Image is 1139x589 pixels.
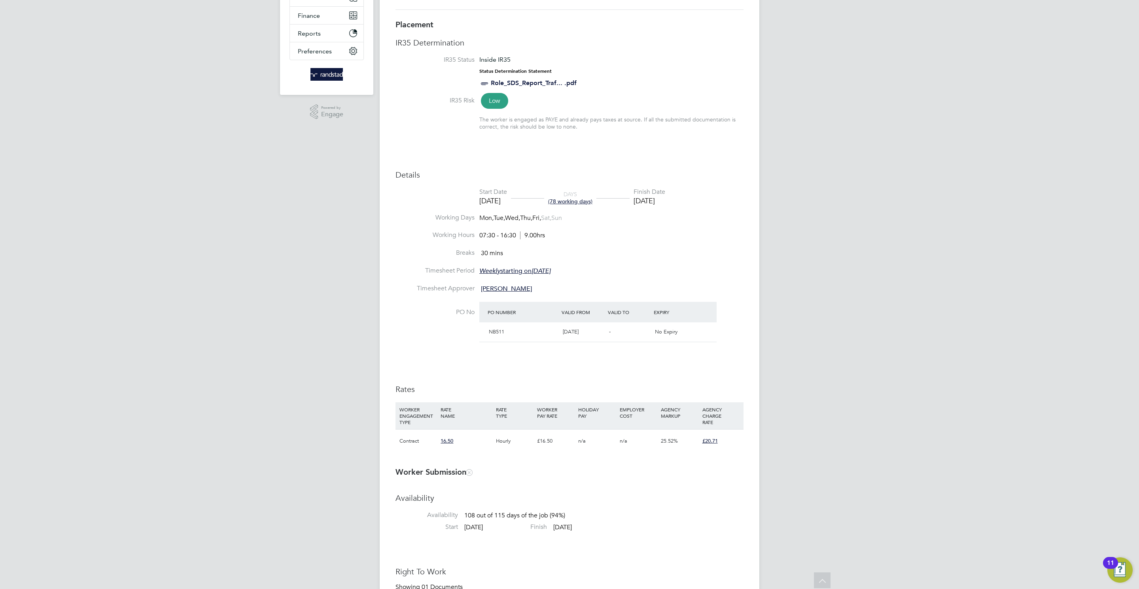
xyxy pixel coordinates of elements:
span: NB511 [489,328,504,335]
span: 30 mins [481,249,503,257]
div: PO Number [486,305,560,319]
div: HOLIDAY PAY [576,402,617,423]
em: [DATE] [532,267,551,275]
span: No Expiry [655,328,677,335]
div: [DATE] [479,196,507,205]
span: Powered by [321,104,343,111]
button: Open Resource Center, 11 new notifications [1107,557,1133,583]
div: Start Date [479,188,507,196]
span: Fri, [532,214,541,222]
span: n/a [578,437,586,444]
b: Worker Submission [395,467,472,477]
button: Finance [290,7,363,24]
label: PO No [395,308,475,316]
label: IR35 Risk [395,97,475,105]
a: Powered byEngage [310,104,344,119]
span: - [609,328,611,335]
h3: Rates [395,384,744,394]
span: Tue, [494,214,505,222]
span: [DATE] [464,523,483,531]
span: 9.00hrs [520,231,545,239]
img: randstad-logo-retina.png [310,68,343,81]
button: Preferences [290,42,363,60]
label: Working Days [395,214,475,222]
h3: Details [395,170,744,180]
label: Start [395,523,458,531]
label: Availability [395,511,458,519]
span: [DATE] [553,523,572,531]
span: Engage [321,111,343,118]
span: starting on [479,267,551,275]
span: Sun [551,214,562,222]
span: [DATE] [563,328,579,335]
span: [PERSON_NAME] [481,285,532,293]
span: Thu, [520,214,532,222]
h3: Right To Work [395,566,744,577]
span: Finance [298,12,320,19]
div: Valid To [606,305,652,319]
label: Working Hours [395,231,475,239]
div: Finish Date [634,188,665,196]
div: [DATE] [634,196,665,205]
label: Timesheet Approver [395,284,475,293]
div: RATE TYPE [494,402,535,423]
span: Preferences [298,47,332,55]
strong: Status Determination Statement [479,68,552,74]
div: DAYS [544,191,596,205]
button: Reports [290,25,363,42]
div: Valid From [560,305,606,319]
div: WORKER PAY RATE [535,402,576,423]
span: 25.52% [661,437,678,444]
label: Timesheet Period [395,267,475,275]
div: Contract [397,430,439,453]
span: Mon, [479,214,494,222]
a: Role_SDS_Report_Traf... .pdf [491,79,577,87]
em: Weekly [479,267,500,275]
label: IR35 Status [395,56,475,64]
div: 07:30 - 16:30 [479,231,545,240]
span: n/a [620,437,627,444]
b: Placement [395,20,433,29]
div: Hourly [494,430,535,453]
span: Reports [298,30,321,37]
div: 11 [1107,563,1114,573]
label: Breaks [395,249,475,257]
div: RATE NAME [439,402,494,423]
h3: IR35 Determination [395,38,744,48]
a: Go to home page [289,68,364,81]
span: Low [481,93,508,109]
span: Sat, [541,214,551,222]
div: £16.50 [535,430,576,453]
span: (78 working days) [548,198,592,205]
span: Inside IR35 [479,56,511,63]
span: Wed, [505,214,520,222]
div: WORKER ENGAGEMENT TYPE [397,402,439,429]
div: AGENCY MARKUP [659,402,700,423]
label: Finish [484,523,547,531]
div: EMPLOYER COST [618,402,659,423]
span: 108 out of 115 days of the job (94%) [464,511,565,519]
span: 16.50 [441,437,453,444]
div: The worker is engaged as PAYE and already pays taxes at source. If all the submitted documentatio... [479,116,744,130]
span: £20.71 [702,437,718,444]
div: Expiry [652,305,698,319]
div: AGENCY CHARGE RATE [700,402,742,429]
h3: Availability [395,493,744,503]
